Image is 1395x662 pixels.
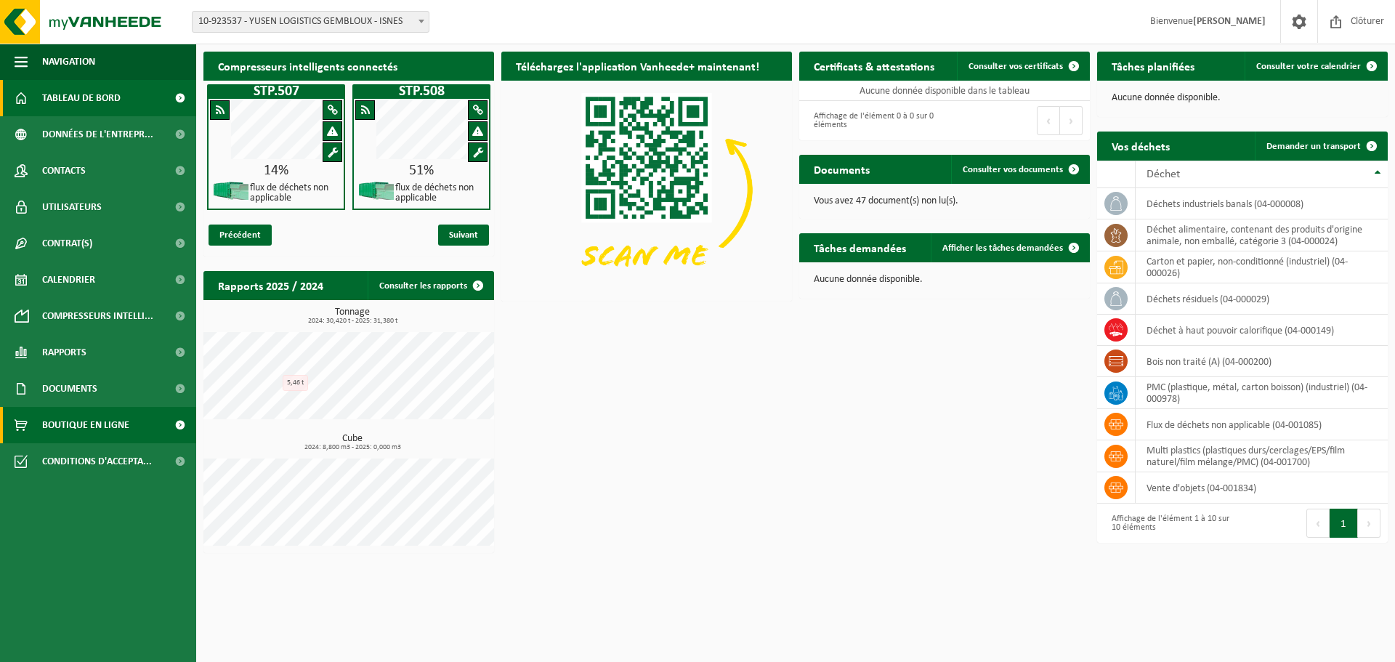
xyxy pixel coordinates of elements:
span: Données de l'entrepr... [42,116,153,153]
h2: Tâches planifiées [1097,52,1209,80]
button: Previous [1037,106,1060,135]
a: Demander un transport [1255,132,1386,161]
a: Consulter les rapports [368,271,493,300]
span: 10-923537 - YUSEN LOGISTICS GEMBLOUX - ISNES [193,12,429,32]
div: 51% [354,164,489,178]
h2: Documents [799,155,884,183]
span: Utilisateurs [42,189,102,225]
p: Vous avez 47 document(s) non lu(s). [814,196,1075,206]
h1: STP.508 [356,84,487,99]
span: 2024: 8,800 m3 - 2025: 0,000 m3 [211,444,494,451]
td: flux de déchets non applicable (04-001085) [1136,409,1388,440]
h2: Rapports 2025 / 2024 [203,271,338,299]
button: 1 [1330,509,1358,538]
span: Contacts [42,153,86,189]
h2: Tâches demandées [799,233,921,262]
td: déchet à haut pouvoir calorifique (04-000149) [1136,315,1388,346]
span: 2024: 30,420 t - 2025: 31,380 t [211,318,494,325]
h2: Téléchargez l'application Vanheede+ maintenant! [501,52,774,80]
h4: flux de déchets non applicable [395,183,484,203]
p: Aucune donnée disponible. [814,275,1075,285]
p: Aucune donnée disponible. [1112,93,1373,103]
button: Next [1060,106,1083,135]
strong: [PERSON_NAME] [1193,16,1266,27]
h3: Cube [211,434,494,451]
span: Consulter vos documents [963,165,1063,174]
span: Consulter vos certificats [969,62,1063,71]
span: Conditions d'accepta... [42,443,152,480]
h4: flux de déchets non applicable [250,183,339,203]
span: Calendrier [42,262,95,298]
span: Suivant [438,225,489,246]
span: Boutique en ligne [42,407,129,443]
span: Consulter votre calendrier [1256,62,1361,71]
h3: Tonnage [211,307,494,325]
div: Affichage de l'élément 1 à 10 sur 10 éléments [1104,507,1235,539]
span: Contrat(s) [42,225,92,262]
td: déchet alimentaire, contenant des produits d'origine animale, non emballé, catégorie 3 (04-000024) [1136,219,1388,251]
div: 5,46 t [283,375,308,391]
img: Download de VHEPlus App [501,81,792,299]
h2: Vos déchets [1097,132,1184,160]
img: HK-XP-30-GN-00 [357,182,394,200]
span: Compresseurs intelli... [42,298,153,334]
div: Affichage de l'élément 0 à 0 sur 0 éléments [806,105,937,137]
span: Navigation [42,44,95,80]
a: Consulter votre calendrier [1245,52,1386,81]
span: Précédent [209,225,272,246]
button: Previous [1306,509,1330,538]
a: Consulter vos certificats [957,52,1088,81]
td: déchets résiduels (04-000029) [1136,283,1388,315]
td: PMC (plastique, métal, carton boisson) (industriel) (04-000978) [1136,377,1388,409]
td: vente d'objets (04-001834) [1136,472,1388,504]
td: bois non traité (A) (04-000200) [1136,346,1388,377]
span: Rapports [42,334,86,371]
span: Documents [42,371,97,407]
img: HK-XP-30-GN-00 [212,182,248,200]
span: Afficher les tâches demandées [942,243,1063,253]
td: multi plastics (plastiques durs/cerclages/EPS/film naturel/film mélange/PMC) (04-001700) [1136,440,1388,472]
span: Demander un transport [1266,142,1361,151]
td: Aucune donnée disponible dans le tableau [799,81,1090,101]
button: Next [1358,509,1380,538]
span: Tableau de bord [42,80,121,116]
a: Afficher les tâches demandées [931,233,1088,262]
a: Consulter vos documents [951,155,1088,184]
td: déchets industriels banals (04-000008) [1136,188,1388,219]
div: 14% [209,164,344,178]
span: Déchet [1147,169,1180,180]
span: 10-923537 - YUSEN LOGISTICS GEMBLOUX - ISNES [192,11,429,33]
h1: STP.507 [211,84,341,99]
td: carton et papier, non-conditionné (industriel) (04-000026) [1136,251,1388,283]
h2: Compresseurs intelligents connectés [203,52,494,80]
h2: Certificats & attestations [799,52,949,80]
